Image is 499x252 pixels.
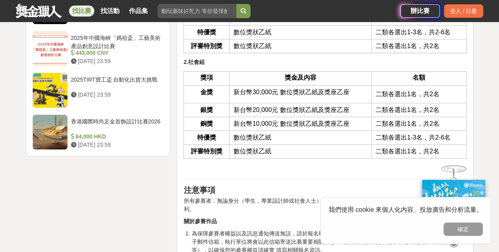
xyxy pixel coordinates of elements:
[200,120,213,127] span: 銅獎
[376,91,439,97] span: 二類各選出1名，共2名
[32,114,164,150] a: 香港國際時尚足金首飾設計比賽2026 64,000 HKD [DATE] 23:59
[400,4,440,18] a: 辦比賽
[157,4,236,18] input: 翻玩臺味好乳力 等你發揮創意！
[183,218,217,224] strong: 關於參賽作品
[126,6,151,17] a: 作品集
[69,6,94,17] a: 找比賽
[191,43,222,49] span: 評審特別獎
[234,120,349,127] span: 新台幣10,000元 數位獎狀乙紙及獎座乙座
[376,134,450,141] span: 二類各選出1-3名，共2-6名
[71,34,161,49] div: 2025年中國海峽「媽祖盃」工藝美術產品創意設計比賽
[422,180,485,232] img: ff197300-f8ee-455f-a0ae-06a3645bc375.jpg
[376,29,450,35] span: 二類各選出1-3名，共2-6名
[376,106,439,113] span: 二類各選出1名，共2名
[71,141,161,149] div: [DATE] 23:59
[444,4,483,18] div: 登入 / 註冊
[376,148,439,155] span: 二類各選出1名，共2名
[183,59,205,65] strong: 2.社會組
[234,148,271,155] span: 數位獎狀乙紙
[413,74,425,81] strong: 名額
[71,118,161,133] div: 香港國際時尚足金首飾設計比賽2026
[200,106,213,113] span: 銀獎
[443,222,483,236] button: 確定
[197,29,216,35] span: 特優獎
[71,49,161,57] div: 443,000 CNY
[234,106,349,113] span: 新台幣20,000元 數位獎狀乙紙及獎座乙座
[376,120,439,127] span: 二類各選出1名，共2名
[71,57,161,65] div: [DATE] 23:59
[200,74,213,81] strong: 獎項
[197,134,216,141] span: 特優獎
[71,133,161,141] div: 64,000 HKD
[329,206,483,213] span: 我們使用 cookie 來個人化內容、投放廣告和分析流量。
[183,197,467,213] p: 所有參賽者，無論身分（學生，專業設計師或社會人士），皆需遵守本競賽所有條文規定，並平等享有獲得獎項的權利。
[200,89,213,95] span: 金獎
[234,29,271,35] span: 數位獎狀乙紙
[97,6,123,17] a: 找活動
[183,186,215,194] strong: 注意事項
[71,91,161,99] div: [DATE] 23:59
[234,89,349,95] span: 新台幣30,000元 數位獎狀乙紙及獎座乙座
[71,76,161,91] div: 2025TIRT寶工盃 自動化出貨大挑戰
[376,43,439,49] span: 二類各選出1名，共2名
[32,31,164,66] a: 2025年中國海峽「媽祖盃」工藝美術產品創意設計比賽 443,000 CNY [DATE] 23:59
[234,134,271,141] span: 數位獎狀乙紙
[284,74,316,81] strong: 獎金及內容
[191,148,222,155] span: 評審特別獎
[234,43,271,49] span: 數位獎狀乙紙
[32,73,164,108] a: 2025TIRT寶工盃 自動化出貨大挑戰 [DATE] 23:59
